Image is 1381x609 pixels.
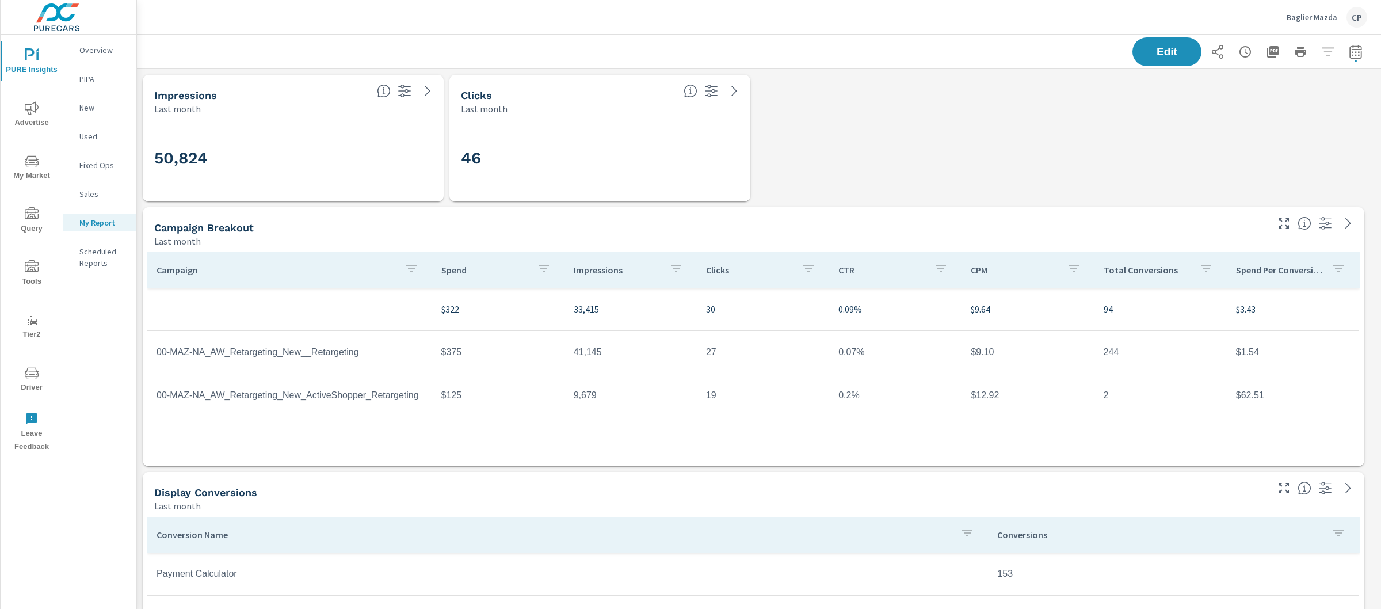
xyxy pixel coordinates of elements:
[1275,214,1293,233] button: Make Fullscreen
[988,559,1359,588] td: 153
[79,217,127,229] p: My Report
[154,222,254,234] h5: Campaign Breakout
[154,499,201,513] p: Last month
[1344,40,1367,63] button: Select Date Range
[4,366,59,394] span: Driver
[1094,338,1227,367] td: 244
[461,149,739,168] h3: 46
[1346,7,1367,28] div: CP
[564,338,697,367] td: 41,145
[997,529,1322,541] p: Conversions
[157,264,395,276] p: Campaign
[441,302,555,316] p: $322
[4,207,59,235] span: Query
[971,264,1057,276] p: CPM
[79,73,127,85] p: PIPA
[1227,338,1359,367] td: $1.54
[1339,479,1357,497] a: See more details in report
[564,381,697,410] td: 9,679
[432,381,564,410] td: $125
[147,559,988,588] td: Payment Calculator
[697,338,829,367] td: 27
[838,264,925,276] p: CTR
[418,82,437,100] a: See more details in report
[377,84,391,98] span: The number of times an ad was shown on your behalf.
[63,243,136,272] div: Scheduled Reports
[706,264,792,276] p: Clicks
[1104,302,1218,316] p: 94
[147,338,432,367] td: 00-MAZ-NA_AW_Retargeting_New__Retargeting
[79,188,127,200] p: Sales
[154,102,201,116] p: Last month
[63,70,136,87] div: PIPA
[441,264,528,276] p: Spend
[1339,214,1357,233] a: See more details in report
[971,302,1085,316] p: $9.64
[63,185,136,203] div: Sales
[1236,264,1322,276] p: Spend Per Conversion
[1206,40,1229,63] button: Share Report
[63,128,136,145] div: Used
[63,41,136,59] div: Overview
[63,214,136,231] div: My Report
[79,102,127,113] p: New
[574,264,660,276] p: Impressions
[79,246,127,269] p: Scheduled Reports
[829,381,962,410] td: 0.2%
[147,381,432,410] td: 00-MAZ-NA_AW_Retargeting_New_ActiveShopper_Retargeting
[684,84,697,98] span: The number of times an ad was clicked by a consumer.
[1298,481,1311,495] span: Display Conversions include Actions, Leads and Unmapped Conversions
[1104,264,1190,276] p: Total Conversions
[4,48,59,77] span: PURE Insights
[154,234,201,248] p: Last month
[4,260,59,288] span: Tools
[79,159,127,171] p: Fixed Ops
[157,529,951,541] p: Conversion Name
[1144,47,1190,57] span: Edit
[838,302,952,316] p: 0.09%
[63,157,136,174] div: Fixed Ops
[1094,381,1227,410] td: 2
[432,338,564,367] td: $375
[725,82,743,100] a: See more details in report
[1261,40,1284,63] button: "Export Report to PDF"
[4,412,59,454] span: Leave Feedback
[574,302,688,316] p: 33,415
[697,381,829,410] td: 19
[1287,12,1337,22] p: Baglier Mazda
[4,313,59,341] span: Tier2
[154,486,257,498] h5: Display Conversions
[706,302,820,316] p: 30
[1236,302,1350,316] p: $3.43
[1132,37,1201,66] button: Edit
[1289,40,1312,63] button: Print Report
[79,44,127,56] p: Overview
[4,154,59,182] span: My Market
[154,89,217,101] h5: Impressions
[962,381,1094,410] td: $12.92
[4,101,59,130] span: Advertise
[962,338,1094,367] td: $9.10
[63,99,136,116] div: New
[1,35,63,458] div: nav menu
[1298,216,1311,230] span: This is a summary of Display performance results by campaign. Each column can be sorted.
[154,149,432,168] h3: 50,824
[1227,381,1359,410] td: $62.51
[461,89,492,101] h5: Clicks
[829,338,962,367] td: 0.07%
[79,131,127,142] p: Used
[1275,479,1293,497] button: Make Fullscreen
[461,102,508,116] p: Last month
